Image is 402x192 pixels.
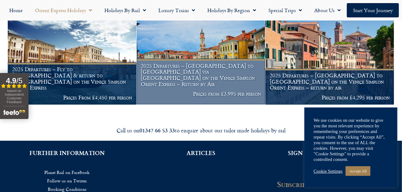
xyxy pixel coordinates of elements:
a: Cookie Settings [314,168,342,174]
h1: 2025 Departures – Fly to [GEOGRAPHIC_DATA] & return to [GEOGRAPHIC_DATA] on the Venice Simplon Or... [12,66,132,91]
img: venice aboard the Orient Express [8,16,136,104]
h1: 2025 Departures – [GEOGRAPHIC_DATA] to [GEOGRAPHIC_DATA] on the Venice Simplon Orient Express – r... [270,72,390,91]
p: Prices From £4,450 per person [12,94,132,101]
h1: 2025 Departures – [GEOGRAPHIC_DATA] to [GEOGRAPHIC_DATA] via [GEOGRAPHIC_DATA] on the Venice Simp... [141,63,261,87]
a: Orient Express Holidays [29,3,98,17]
a: Special Trips [262,3,308,17]
img: Channel street, Venice Orient Express [265,16,394,104]
h2: ARTICLES [143,150,258,156]
nav: Menu [3,3,399,17]
h2: FURTHER INFORMATION [9,150,125,156]
a: Luxury Trains [152,3,201,17]
a: 2025 Departures – [GEOGRAPHIC_DATA] to [GEOGRAPHIC_DATA] via [GEOGRAPHIC_DATA] on the Venice Simp... [137,16,266,105]
div: We use cookies on our website to give you the most relevant experience by remembering your prefer... [314,117,388,162]
h2: Subscribe [277,180,373,189]
a: Accept All [346,166,370,176]
p: Prices from £4,295 per person [270,94,390,101]
a: About Us [308,3,347,17]
a: Holidays by Region [201,3,262,17]
a: Start your Journey [347,3,399,17]
div: Call us on to enquire about our tailor made holidays by rail [28,127,375,134]
a: Planet Rail on Facebook [9,168,125,176]
a: Holidays by Rail [98,3,152,17]
p: Prices from £3,995 per person [141,91,261,97]
a: Home [3,3,29,17]
a: 2025 Departures – [GEOGRAPHIC_DATA] to [GEOGRAPHIC_DATA] on the Venice Simplon Orient Express – r... [265,16,394,105]
a: 2025 Departures – Fly to [GEOGRAPHIC_DATA] & return to [GEOGRAPHIC_DATA] on the Venice Simplon Or... [8,16,137,105]
h2: SIGN UP FOR THE PLANET RAIL NEWSLETTER [277,150,393,161]
strong: 01347 66 53 33 [139,126,175,134]
a: Follow us on Twitter [9,176,125,185]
